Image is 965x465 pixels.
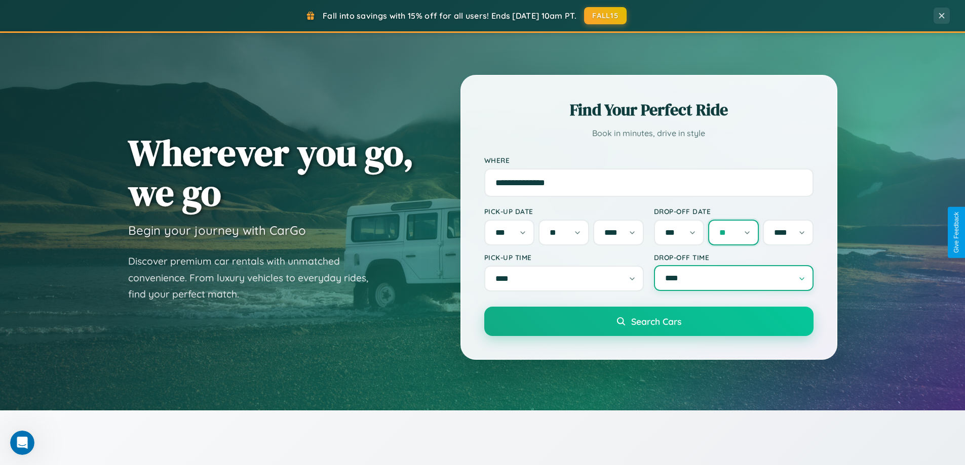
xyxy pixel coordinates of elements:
[128,223,306,238] h3: Begin your journey with CarGo
[484,126,814,141] p: Book in minutes, drive in style
[323,11,576,21] span: Fall into savings with 15% off for all users! Ends [DATE] 10am PT.
[128,253,381,303] p: Discover premium car rentals with unmatched convenience. From luxury vehicles to everyday rides, ...
[631,316,681,327] span: Search Cars
[484,207,644,216] label: Pick-up Date
[654,207,814,216] label: Drop-off Date
[128,133,414,213] h1: Wherever you go, we go
[484,156,814,164] label: Where
[484,253,644,262] label: Pick-up Time
[584,7,627,24] button: FALL15
[10,431,34,455] iframe: Intercom live chat
[953,212,960,253] div: Give Feedback
[654,253,814,262] label: Drop-off Time
[484,307,814,336] button: Search Cars
[484,99,814,121] h2: Find Your Perfect Ride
